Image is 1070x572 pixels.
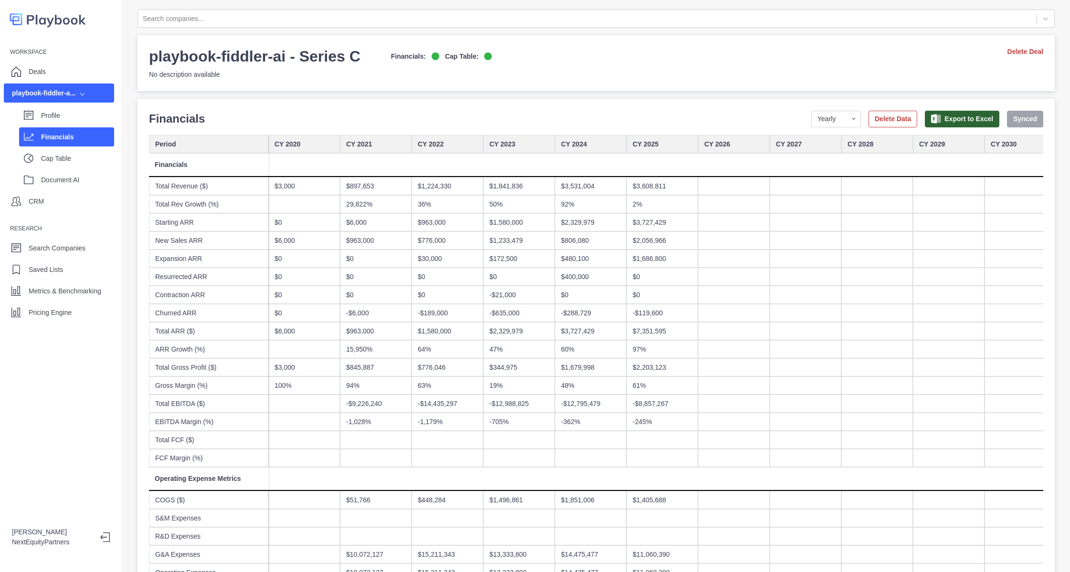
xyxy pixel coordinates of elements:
img: on-logo [432,52,439,60]
div: -1,179% [412,413,483,431]
div: 61% [626,376,698,395]
div: $6,000 [340,213,412,231]
img: logo-colored [10,10,86,29]
div: $0 [412,268,483,286]
div: $3,531,004 [555,177,626,195]
div: -$119,600 [626,304,698,322]
div: $2,329,979 [483,322,555,340]
div: $3,000 [268,358,340,376]
div: $0 [483,268,555,286]
div: $3,000 [268,177,340,195]
div: 36% [412,195,483,213]
div: CY 2022 [412,135,483,153]
div: G&A Expenses [149,545,268,563]
div: 50% [483,195,555,213]
div: $1,233,479 [483,231,555,250]
p: Financials [149,110,205,127]
div: $1,580,000 [412,322,483,340]
button: Synced [1007,111,1043,127]
div: ARR Growth (%) [149,340,268,358]
p: Cap Table [41,154,114,164]
p: NextEquityPartners [12,537,93,547]
div: playbook-fiddler-a... [12,88,75,98]
div: CY 2020 [268,135,340,153]
div: $11,060,390 [626,545,698,563]
div: $2,203,123 [626,358,698,376]
div: $963,000 [340,322,412,340]
p: No description available [149,70,492,80]
div: CY 2030 [985,135,1056,153]
div: $1,405,688 [626,491,698,509]
div: Gross Margin (%) [149,376,268,395]
div: $6,000 [268,322,340,340]
div: $0 [268,213,340,231]
div: $13,333,800 [483,545,555,563]
div: $1,686,800 [626,250,698,268]
div: CY 2024 [555,135,626,153]
div: $7,351,595 [626,322,698,340]
div: $0 [555,286,626,304]
p: Deals [29,67,46,77]
div: $0 [340,268,412,286]
div: S&M Expenses [149,509,268,527]
div: $51,766 [340,491,412,509]
div: -$12,988,825 [483,395,555,413]
div: $1,496,861 [483,491,555,509]
div: -362% [555,413,626,431]
div: -$288,729 [555,304,626,322]
div: $0 [340,250,412,268]
div: CY 2029 [913,135,985,153]
div: Resurrected ARR [149,268,268,286]
div: Total FCF ($) [149,431,268,449]
div: $963,000 [340,231,412,250]
div: -$6,000 [340,304,412,322]
div: -$12,795,479 [555,395,626,413]
div: 92% [555,195,626,213]
div: $845,887 [340,358,412,376]
div: Total Gross Profit ($) [149,358,268,376]
div: 100% [268,376,340,395]
div: CY 2025 [626,135,698,153]
button: Delete Data [869,111,917,127]
div: -$189,000 [412,304,483,322]
p: Document AI [41,175,114,185]
div: Expansion ARR [149,250,268,268]
div: -$14,435,297 [412,395,483,413]
p: CRM [29,197,44,207]
div: R&D Expenses [149,527,268,545]
div: CY 2028 [841,135,913,153]
p: [PERSON_NAME] [12,527,93,537]
img: on-logo [484,52,492,60]
div: -245% [626,413,698,431]
div: $0 [626,286,698,304]
div: $0 [268,304,340,322]
a: Delete Deal [1007,47,1043,57]
div: -$8,857,267 [626,395,698,413]
div: $1,851,006 [555,491,626,509]
div: $15,211,343 [412,545,483,563]
div: -$635,000 [483,304,555,322]
div: CY 2021 [340,135,412,153]
div: $0 [268,286,340,304]
div: $172,500 [483,250,555,268]
div: -$21,000 [483,286,555,304]
div: $3,727,429 [626,213,698,231]
p: Cap Table: [445,52,479,62]
div: 94% [340,376,412,395]
div: 63% [412,376,483,395]
div: $400,000 [555,268,626,286]
div: 15,950% [340,340,412,358]
div: $0 [340,286,412,304]
p: Search Companies [29,243,85,253]
div: Financials [149,153,268,177]
div: Total EBITDA ($) [149,395,268,413]
div: 60% [555,340,626,358]
div: -$9,226,240 [340,395,412,413]
div: FCF Margin (%) [149,449,268,467]
div: Churned ARR [149,304,268,322]
div: 29,822% [340,195,412,213]
h3: playbook-fiddler-ai - Series C [149,47,360,66]
p: Pricing Engine [29,308,72,318]
div: Contraction ARR [149,286,268,304]
div: $6,000 [268,231,340,250]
